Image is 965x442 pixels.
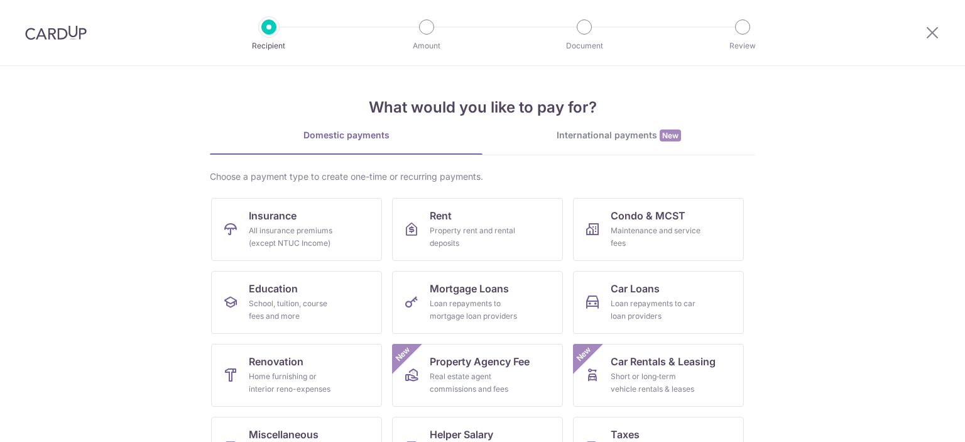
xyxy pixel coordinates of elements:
[210,170,755,183] div: Choose a payment type to create one-time or recurring payments.
[210,129,482,141] div: Domestic payments
[611,281,660,296] span: Car Loans
[392,198,563,261] a: RentProperty rent and rental deposits
[393,344,413,365] span: New
[210,96,755,119] h4: What would you like to pay for?
[482,129,755,142] div: International payments
[611,208,685,223] span: Condo & MCST
[249,224,339,250] div: All insurance premiums (except NTUC Income)
[538,40,631,52] p: Document
[574,344,594,365] span: New
[430,354,530,369] span: Property Agency Fee
[430,208,452,223] span: Rent
[249,427,319,442] span: Miscellaneous
[430,427,493,442] span: Helper Salary
[573,271,744,334] a: Car LoansLoan repayments to car loan providers
[392,344,563,407] a: Property Agency FeeReal estate agent commissions and feesNew
[430,370,520,395] div: Real estate agent commissions and fees
[211,198,382,261] a: InsuranceAll insurance premiums (except NTUC Income)
[611,370,701,395] div: Short or long‑term vehicle rentals & leases
[380,40,473,52] p: Amount
[660,130,681,141] span: New
[25,25,87,40] img: CardUp
[430,281,509,296] span: Mortgage Loans
[211,344,382,407] a: RenovationHome furnishing or interior reno-expenses
[249,208,297,223] span: Insurance
[573,344,744,407] a: Car Rentals & LeasingShort or long‑term vehicle rentals & leasesNew
[392,271,563,334] a: Mortgage LoansLoan repayments to mortgage loan providers
[222,40,315,52] p: Recipient
[249,281,298,296] span: Education
[430,224,520,250] div: Property rent and rental deposits
[573,198,744,261] a: Condo & MCSTMaintenance and service fees
[211,271,382,334] a: EducationSchool, tuition, course fees and more
[249,370,339,395] div: Home furnishing or interior reno-expenses
[611,297,701,323] div: Loan repayments to car loan providers
[430,297,520,323] div: Loan repayments to mortgage loan providers
[249,354,303,369] span: Renovation
[611,224,701,250] div: Maintenance and service fees
[611,427,640,442] span: Taxes
[696,40,789,52] p: Review
[249,297,339,323] div: School, tuition, course fees and more
[611,354,716,369] span: Car Rentals & Leasing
